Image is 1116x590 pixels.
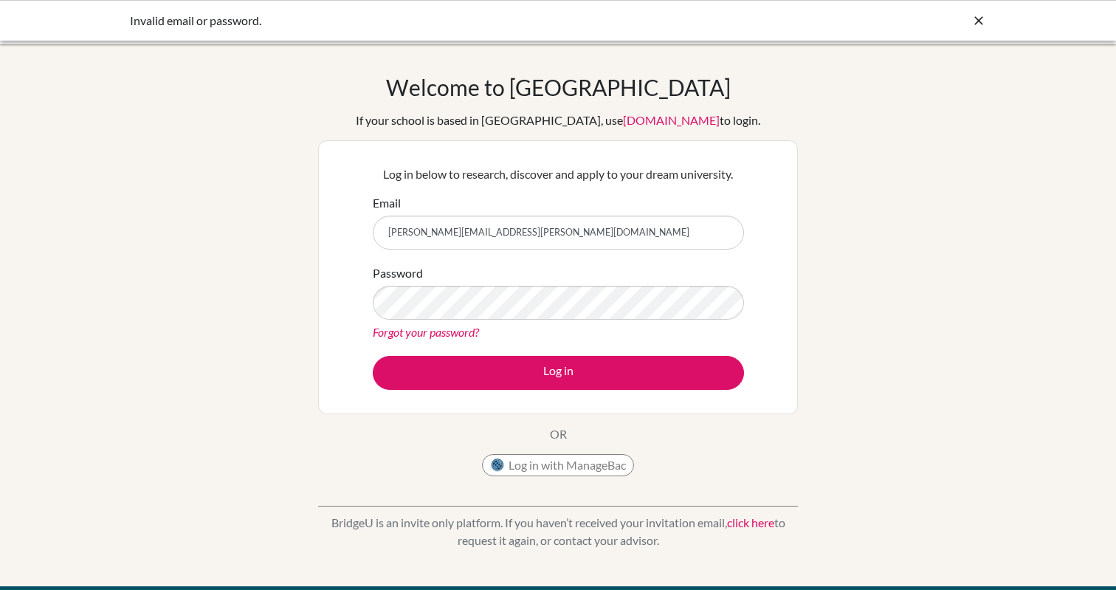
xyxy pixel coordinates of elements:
div: Invalid email or password. [130,12,765,30]
a: click here [727,515,774,529]
label: Password [373,264,423,282]
a: Forgot your password? [373,325,479,339]
button: Log in with ManageBac [482,454,634,476]
h1: Welcome to [GEOGRAPHIC_DATA] [386,74,731,100]
a: [DOMAIN_NAME] [623,113,720,127]
label: Email [373,194,401,212]
p: Log in below to research, discover and apply to your dream university. [373,165,744,183]
div: If your school is based in [GEOGRAPHIC_DATA], use to login. [356,112,760,129]
button: Log in [373,356,744,390]
p: BridgeU is an invite only platform. If you haven’t received your invitation email, to request it ... [318,514,798,549]
p: OR [550,425,567,443]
